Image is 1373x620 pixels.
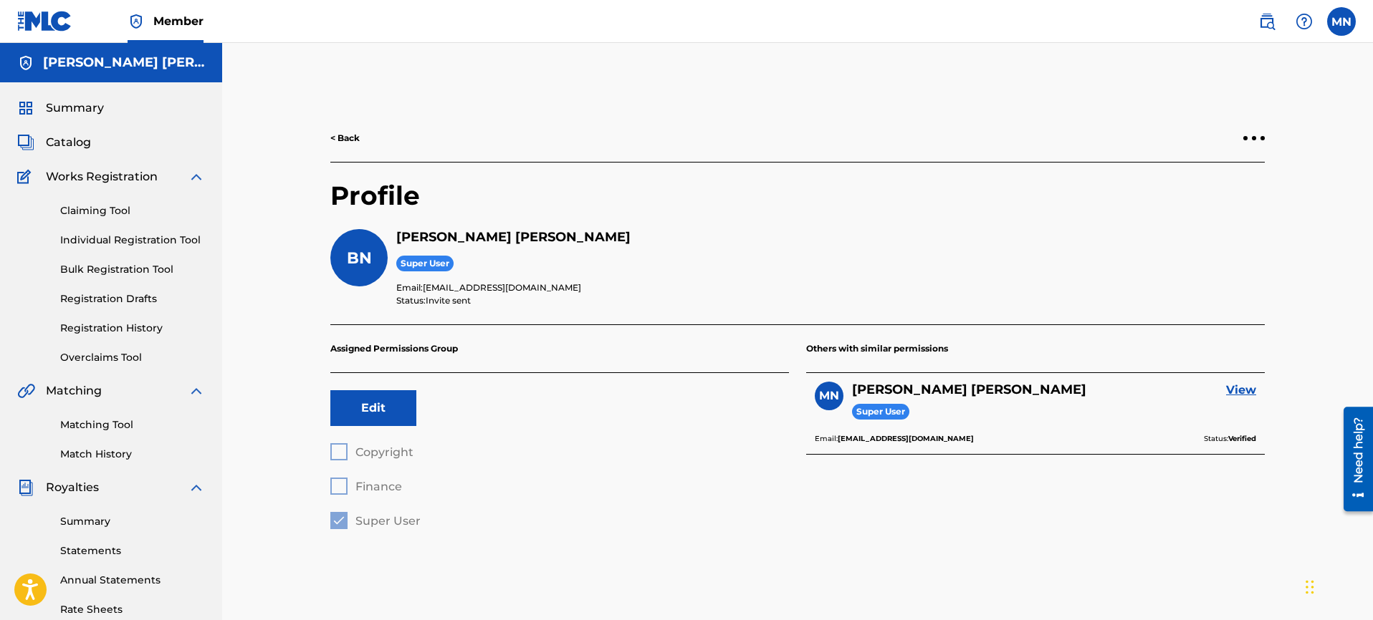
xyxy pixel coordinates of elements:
[46,168,158,185] span: Works Registration
[1204,432,1256,445] p: Status:
[188,382,205,399] img: expand
[46,134,91,151] span: Catalog
[330,325,789,373] p: Assigned Permissions Group
[330,180,1265,229] h2: Profile
[819,387,839,405] span: MN
[60,447,205,462] a: Match History
[347,248,372,268] span: BN
[60,233,205,248] a: Individual Registration Tool
[1306,566,1314,609] div: Drag
[60,514,205,529] a: Summary
[60,262,205,277] a: Bulk Registration Tool
[1296,13,1313,30] img: help
[188,168,205,185] img: expand
[396,294,1265,307] p: Status:
[1327,7,1356,36] div: User Menu
[60,602,205,617] a: Rate Sheets
[60,417,205,432] a: Matching Tool
[396,281,1265,294] p: Email:
[60,321,205,336] a: Registration History
[46,382,102,399] span: Matching
[423,282,581,293] span: [EMAIL_ADDRESS][DOMAIN_NAME]
[60,573,205,588] a: Annual Statements
[815,432,974,445] p: Email:
[153,13,204,29] span: Member
[46,100,104,117] span: Summary
[330,390,416,426] button: Edit
[46,479,99,496] span: Royalties
[17,134,34,151] img: Catalog
[838,434,974,443] b: [EMAIL_ADDRESS][DOMAIN_NAME]
[852,404,909,420] span: Super User
[1228,434,1256,443] b: Verified
[60,543,205,558] a: Statements
[128,13,145,30] img: Top Rightsholder
[1301,551,1373,620] iframe: Chat Widget
[806,325,1265,373] p: Others with similar permissions
[1258,13,1276,30] img: search
[17,382,35,399] img: Matching
[396,256,454,272] span: Super User
[60,350,205,365] a: Overclaims Tool
[17,168,36,185] img: Works Registration
[1333,397,1373,520] iframe: Resource Center
[17,479,34,496] img: Royalties
[330,132,360,145] a: < Back
[1290,7,1319,36] div: Help
[17,100,104,117] a: SummarySummary
[852,382,1086,398] h5: Michael Newell
[60,203,205,218] a: Claiming Tool
[426,295,471,306] span: Invite sent
[60,291,205,306] a: Registration Drafts
[396,229,1265,246] h5: Bethany Newell
[188,479,205,496] img: expand
[1226,382,1256,399] a: View
[1253,7,1281,36] a: Public Search
[17,100,34,117] img: Summary
[43,54,205,71] h5: Michael Andrew Newell
[17,11,72,32] img: MLC Logo
[17,134,91,151] a: CatalogCatalog
[17,54,34,72] img: Accounts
